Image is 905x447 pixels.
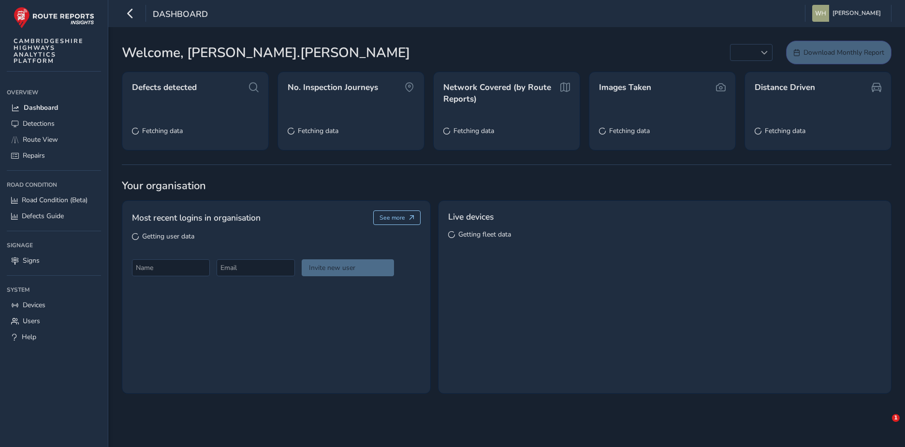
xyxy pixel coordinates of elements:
[458,230,511,239] span: Getting fleet data
[132,211,261,224] span: Most recent logins in organisation
[153,8,208,22] span: Dashboard
[7,116,101,132] a: Detections
[23,316,40,326] span: Users
[22,332,36,342] span: Help
[7,178,101,192] div: Road Condition
[122,43,410,63] span: Welcome, [PERSON_NAME].[PERSON_NAME]
[380,214,405,222] span: See more
[24,103,58,112] span: Dashboard
[453,126,494,135] span: Fetching data
[23,300,45,310] span: Devices
[7,85,101,100] div: Overview
[373,210,421,225] button: See more
[23,151,45,160] span: Repairs
[7,192,101,208] a: Road Condition (Beta)
[142,232,194,241] span: Getting user data
[7,253,101,268] a: Signs
[288,82,378,93] span: No. Inspection Journeys
[132,82,197,93] span: Defects detected
[448,210,494,223] span: Live devices
[755,82,815,93] span: Distance Driven
[122,179,891,193] span: Your organisation
[7,297,101,313] a: Devices
[7,313,101,329] a: Users
[217,259,294,276] input: Email
[14,38,84,64] span: CAMBRIDGESHIRE HIGHWAYS ANALYTICS PLATFORM
[7,132,101,148] a: Route View
[599,82,651,93] span: Images Taken
[132,259,210,276] input: Name
[765,126,805,135] span: Fetching data
[7,283,101,297] div: System
[298,126,338,135] span: Fetching data
[872,414,895,437] iframe: Intercom live chat
[23,119,55,128] span: Detections
[7,238,101,253] div: Signage
[23,135,58,144] span: Route View
[832,5,881,22] span: [PERSON_NAME]
[23,256,40,265] span: Signs
[443,82,557,104] span: Network Covered (by Route Reports)
[14,7,94,29] img: rr logo
[142,126,183,135] span: Fetching data
[7,208,101,224] a: Defects Guide
[22,211,64,221] span: Defects Guide
[22,195,88,205] span: Road Condition (Beta)
[812,5,829,22] img: diamond-layout
[892,414,900,422] span: 1
[812,5,884,22] button: [PERSON_NAME]
[7,329,101,345] a: Help
[7,148,101,164] a: Repairs
[7,100,101,116] a: Dashboard
[609,126,650,135] span: Fetching data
